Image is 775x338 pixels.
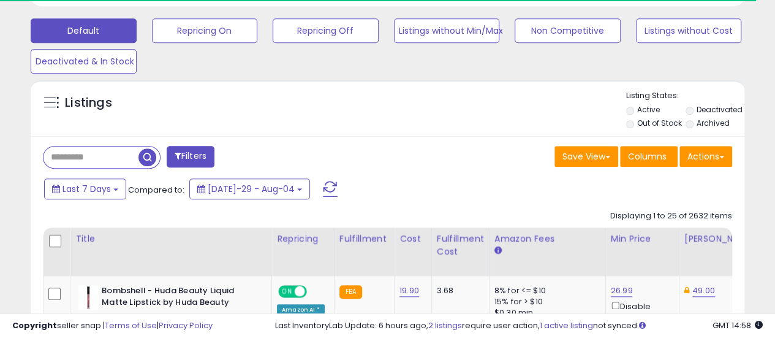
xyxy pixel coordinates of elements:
p: Listing States: [626,90,744,102]
div: Repricing [277,232,329,245]
div: Last InventoryLab Update: 6 hours ago, require user action, not synced. [275,320,763,332]
div: Displaying 1 to 25 of 2632 items [610,210,732,222]
button: Non Competitive [515,18,621,43]
a: Privacy Policy [159,320,213,331]
label: Deactivated [697,104,743,115]
div: Title [75,232,267,245]
div: 15% for > $10 [494,296,596,307]
a: 19.90 [399,285,419,297]
div: Amazon Fees [494,232,600,245]
b: Bombshell - Huda Beauty Liquid Matte Lipstick by Huda Beauty [102,285,251,311]
span: Last 7 Days [62,183,111,195]
a: Terms of Use [105,320,157,331]
button: Actions [679,146,732,167]
small: FBA [339,285,362,299]
button: Listings without Min/Max [394,18,500,43]
button: Columns [620,146,678,167]
div: Min Price [611,232,674,245]
div: 3.68 [437,285,480,296]
a: 2 listings [428,320,462,331]
button: Repricing Off [273,18,379,43]
span: Compared to: [128,184,184,196]
span: ON [279,286,295,297]
span: Columns [628,150,667,163]
label: Archived [697,118,730,128]
div: 8% for <= $10 [494,285,596,296]
label: Out of Stock [637,118,681,128]
small: Amazon Fees. [494,245,502,256]
strong: Copyright [12,320,57,331]
span: OFF [305,286,325,297]
button: Repricing On [152,18,258,43]
button: Filters [167,146,214,167]
button: Last 7 Days [44,179,126,199]
span: 2025-08-12 14:58 GMT [713,320,763,331]
img: 317FGm8AdpL._SL40_.jpg [78,285,99,310]
div: seller snap | | [12,320,213,332]
button: Save View [554,146,618,167]
a: 1 active listing [540,320,593,331]
h5: Listings [65,94,112,112]
label: Active [637,104,659,115]
button: Deactivated & In Stock [31,49,137,74]
button: Listings without Cost [636,18,742,43]
a: 49.00 [692,285,715,297]
a: 26.99 [611,285,633,297]
div: Fulfillment [339,232,389,245]
button: [DATE]-29 - Aug-04 [189,179,310,199]
div: Disable auto adjust min [611,299,670,335]
button: Default [31,18,137,43]
div: [PERSON_NAME] [684,232,757,245]
div: Fulfillment Cost [437,232,484,258]
span: [DATE]-29 - Aug-04 [208,183,295,195]
div: Cost [399,232,426,245]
